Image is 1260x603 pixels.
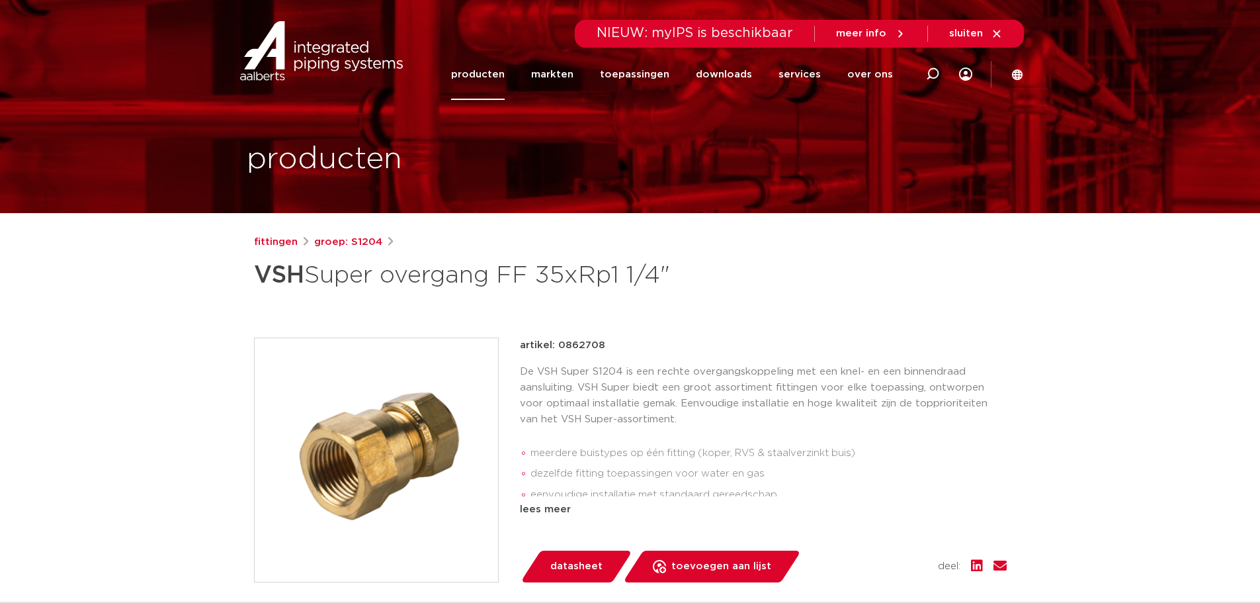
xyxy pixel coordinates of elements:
span: NIEUW: myIPS is beschikbaar [597,26,793,40]
p: De VSH Super S1204 is een rechte overgangskoppeling met een knel- en een binnendraad aansluiting.... [520,364,1007,428]
a: fittingen [254,234,298,250]
span: meer info [836,28,886,38]
p: artikel: 0862708 [520,338,605,353]
a: markten [531,49,573,100]
a: groep: S1204 [314,234,382,250]
h1: producten [247,138,402,181]
a: meer info [836,28,906,40]
li: meerdere buistypes op één fitting (koper, RVS & staalverzinkt buis) [530,443,1007,464]
span: sluiten [949,28,983,38]
li: dezelfde fitting toepassingen voor water en gas [530,463,1007,485]
div: lees meer [520,502,1007,518]
h1: Super overgang FF 35xRp1 1/4" [254,255,751,295]
a: downloads [696,49,752,100]
strong: VSH [254,263,304,287]
a: datasheet [520,551,632,582]
a: services [778,49,821,100]
span: toevoegen aan lijst [671,556,771,577]
a: producten [451,49,505,100]
a: sluiten [949,28,1003,40]
li: eenvoudige installatie met standaard gereedschap [530,485,1007,506]
span: deel: [938,559,960,575]
a: toepassingen [600,49,669,100]
nav: Menu [451,49,893,100]
img: Product Image for VSH Super overgang FF 35xRp1 1/4" [255,338,498,582]
a: over ons [847,49,893,100]
span: datasheet [550,556,603,577]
